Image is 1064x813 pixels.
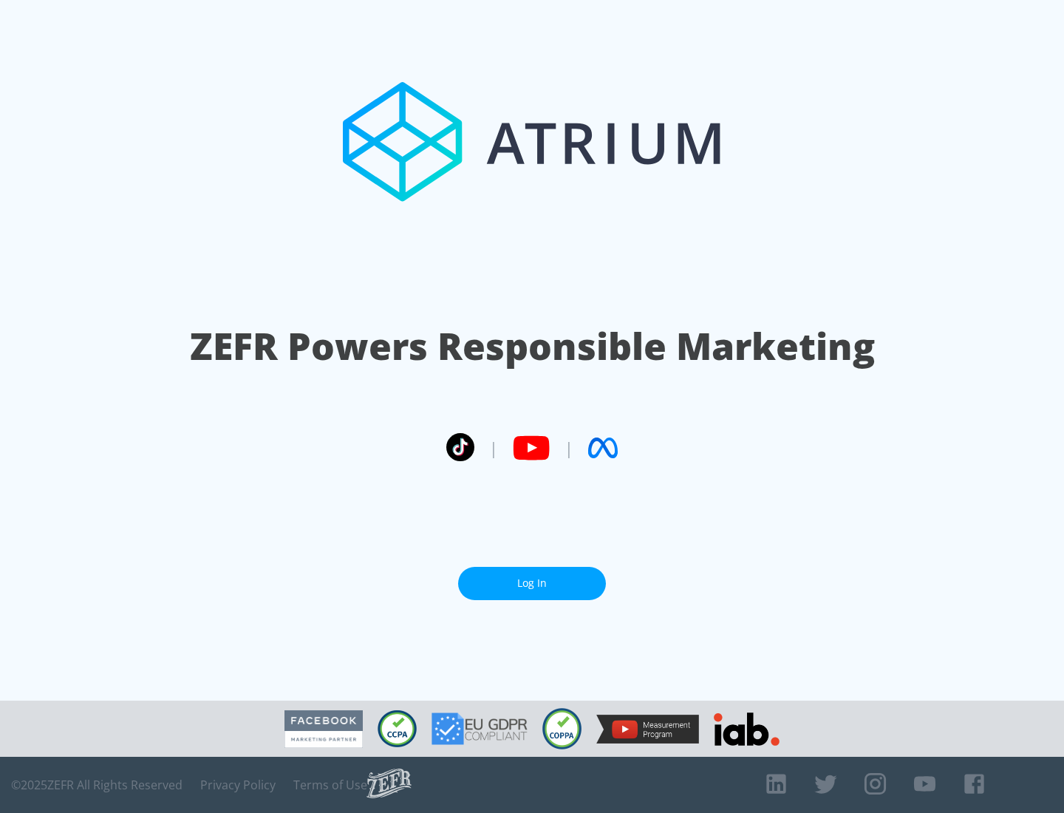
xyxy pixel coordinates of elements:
img: COPPA Compliant [542,708,582,749]
img: YouTube Measurement Program [596,715,699,744]
img: Facebook Marketing Partner [284,710,363,748]
img: GDPR Compliant [432,712,528,745]
h1: ZEFR Powers Responsible Marketing [190,321,875,372]
img: IAB [714,712,780,746]
span: | [489,437,498,459]
span: | [565,437,573,459]
span: © 2025 ZEFR All Rights Reserved [11,778,183,792]
a: Privacy Policy [200,778,276,792]
img: CCPA Compliant [378,710,417,747]
a: Log In [458,567,606,600]
a: Terms of Use [293,778,367,792]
